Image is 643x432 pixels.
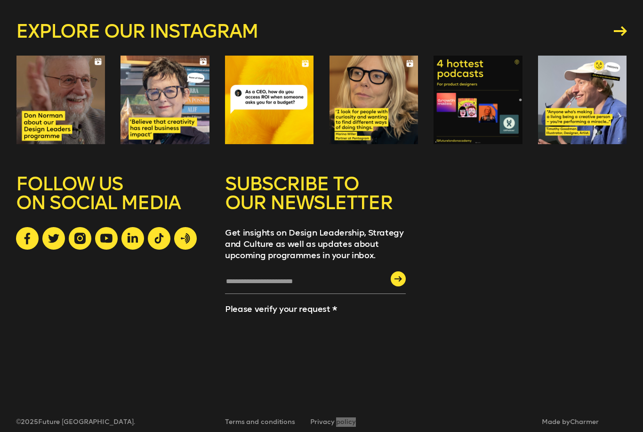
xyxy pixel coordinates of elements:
[542,418,599,426] span: Made by
[310,418,356,426] a: Privacy policy
[16,418,150,426] span: © 2025 Future [GEOGRAPHIC_DATA].
[225,319,302,387] iframe: reCAPTCHA
[570,418,599,426] a: Charmer
[225,227,406,261] p: Get insights on Design Leadership, Strategy and Culture as well as updates about upcoming program...
[16,174,209,227] h5: FOLLOW US ON SOCIAL MEDIA
[225,174,406,227] h5: SUBSCRIBE TO OUR NEWSLETTER
[225,418,295,426] a: Terms and conditions
[225,304,337,314] label: Please verify your request *
[16,22,627,41] a: Explore our instagram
